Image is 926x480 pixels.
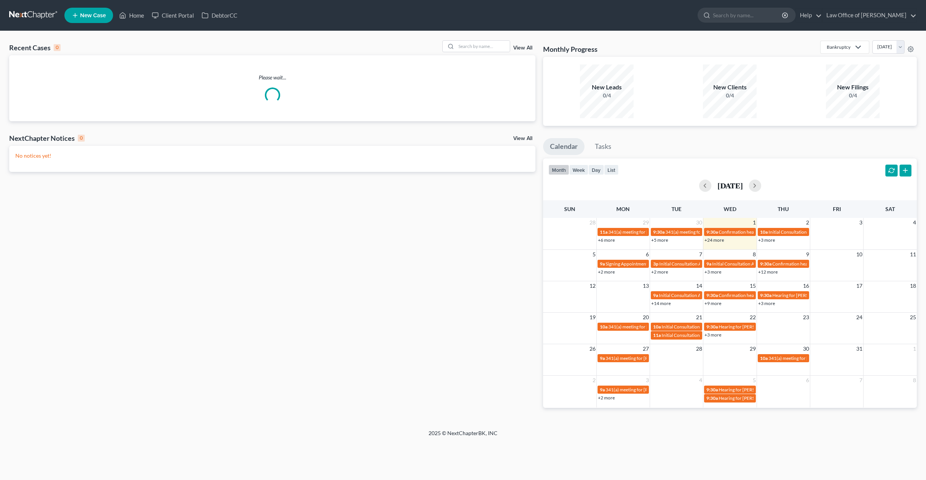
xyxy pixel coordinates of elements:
a: +2 more [598,395,615,401]
span: 31 [855,344,863,353]
span: 9a [706,261,711,267]
a: Home [115,8,148,22]
span: 9a [600,355,605,361]
button: day [588,165,604,175]
button: month [548,165,569,175]
span: 4 [912,218,917,227]
div: 0 [54,44,61,51]
span: 19 [589,313,596,322]
span: 9:30a [706,229,718,235]
span: 3p [653,261,658,267]
input: Search by name... [456,41,510,52]
span: 14 [695,281,703,290]
span: 6 [805,376,810,385]
a: +2 more [598,269,615,275]
span: Confirmation hearing for [PERSON_NAME] & [PERSON_NAME] [719,292,846,298]
span: Signing Appointment [606,261,648,267]
span: Initial Consultation Appointment [768,229,834,235]
span: 341(a) meeting for [PERSON_NAME] [608,229,682,235]
span: Hearing for [PERSON_NAME] [772,292,832,298]
button: list [604,165,619,175]
span: 29 [749,344,757,353]
span: New Case [80,13,106,18]
a: +12 more [758,269,778,275]
span: 12 [589,281,596,290]
span: 9:30a [706,292,718,298]
a: Tasks [588,138,618,155]
span: Initial Consultation Appointment [659,292,725,298]
span: 9:30a [760,261,772,267]
span: 11 [909,250,917,259]
a: +14 more [651,300,671,306]
span: 5 [752,376,757,385]
span: 16 [802,281,810,290]
span: 24 [855,313,863,322]
span: 4 [698,376,703,385]
div: 2025 © NextChapterBK, INC [245,429,681,443]
span: 6 [645,250,650,259]
span: 20 [642,313,650,322]
span: 30 [695,218,703,227]
div: 0/4 [580,92,634,99]
span: 9a [653,292,658,298]
span: 9:30a [706,324,718,330]
span: Initial Consultation Appointment [712,261,778,267]
p: Please wait... [9,74,535,81]
span: 10 [855,250,863,259]
h3: Monthly Progress [543,45,598,54]
a: Law Office of [PERSON_NAME] [823,8,916,22]
span: 15 [749,281,757,290]
div: New Leads [580,83,634,92]
span: Initial Consultation Appointment [662,332,727,338]
span: Thu [778,206,789,212]
span: 341(a) meeting for [PERSON_NAME] [606,387,680,393]
span: 10a [653,324,661,330]
a: +3 more [758,237,775,243]
span: 1 [752,218,757,227]
span: 21 [695,313,703,322]
p: No notices yet! [15,152,529,160]
a: View All [513,136,532,141]
span: Fri [833,206,841,212]
span: Hearing for [PERSON_NAME] & [PERSON_NAME] [719,387,819,393]
span: 28 [695,344,703,353]
div: NextChapter Notices [9,134,85,143]
span: 341(a) meeting for [PERSON_NAME] & [PERSON_NAME] [768,355,883,361]
span: 341(a) meeting for [PERSON_NAME] & [PERSON_NAME] [608,324,723,330]
span: Wed [724,206,736,212]
span: Tue [672,206,681,212]
a: +3 more [704,332,721,338]
a: +24 more [704,237,724,243]
a: Client Portal [148,8,198,22]
span: 11a [600,229,607,235]
span: 2 [805,218,810,227]
input: Search by name... [713,8,783,22]
span: 7 [859,376,863,385]
span: Mon [616,206,630,212]
span: 11a [653,332,661,338]
a: Calendar [543,138,584,155]
span: 341(a) meeting for [PERSON_NAME] [665,229,739,235]
span: 9:30a [706,395,718,401]
span: 25 [909,313,917,322]
a: +6 more [598,237,615,243]
span: 27 [642,344,650,353]
div: 0/4 [826,92,880,99]
a: View All [513,45,532,51]
a: +2 more [651,269,668,275]
span: 9 [805,250,810,259]
a: Help [796,8,822,22]
span: 22 [749,313,757,322]
div: 0 [78,135,85,142]
span: 10a [760,355,768,361]
span: 13 [642,281,650,290]
span: 28 [589,218,596,227]
div: Recent Cases [9,43,61,52]
div: New Clients [703,83,757,92]
a: DebtorCC [198,8,241,22]
a: +3 more [704,269,721,275]
span: 7 [698,250,703,259]
h2: [DATE] [717,181,743,190]
span: 3 [859,218,863,227]
span: 8 [752,250,757,259]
